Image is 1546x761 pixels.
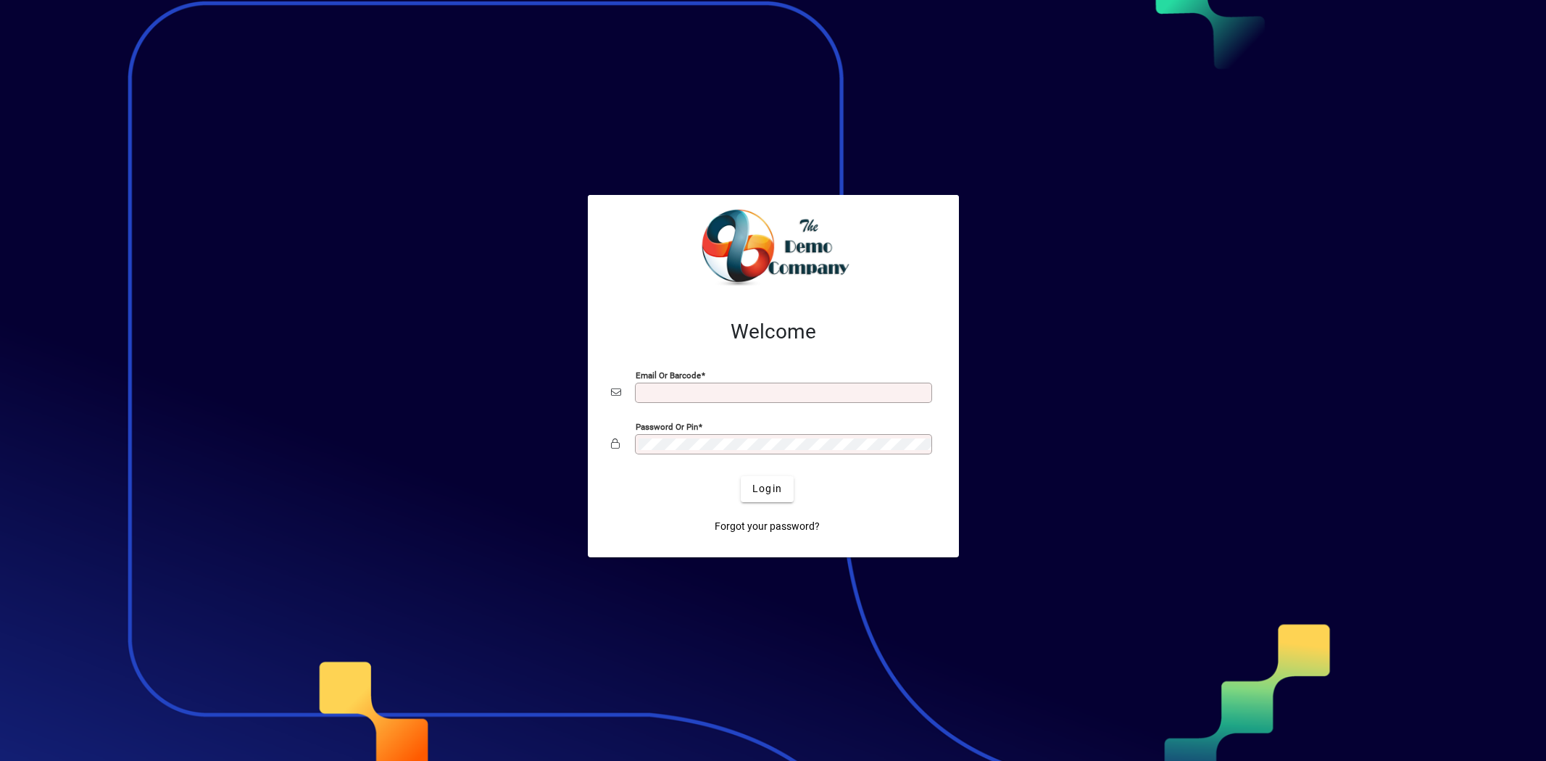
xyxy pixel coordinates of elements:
a: Forgot your password? [709,514,826,540]
span: Login [752,481,782,496]
button: Login [741,476,794,502]
h2: Welcome [611,320,936,344]
span: Forgot your password? [715,519,820,534]
mat-label: Password or Pin [636,421,698,431]
mat-label: Email or Barcode [636,370,701,380]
